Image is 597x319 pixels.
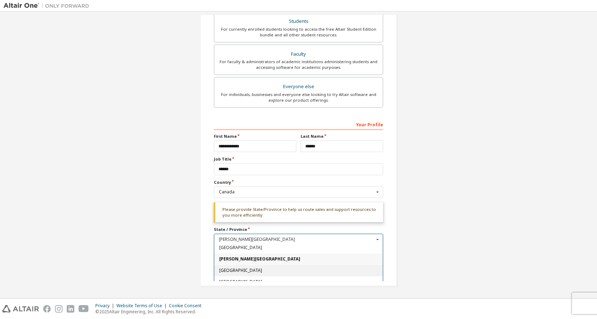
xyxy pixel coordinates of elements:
span: [GEOGRAPHIC_DATA] [219,268,378,273]
img: altair_logo.svg [2,305,39,313]
span: [GEOGRAPHIC_DATA] [219,280,378,284]
label: Last Name [301,133,383,139]
div: Website Terms of Use [116,303,169,309]
img: instagram.svg [55,305,62,313]
label: State / Province [214,227,383,232]
div: Privacy [95,303,116,309]
img: linkedin.svg [67,305,74,313]
div: Everyone else [219,82,378,92]
div: Please provide State/Province to help us route sales and support resources to you more efficiently. [214,202,383,223]
label: Job Title [214,156,383,162]
span: [GEOGRAPHIC_DATA] [219,245,378,250]
div: For currently enrolled students looking to access the free Altair Student Edition bundle and all ... [219,26,378,38]
div: Your Profile [214,118,383,130]
div: Canada [219,190,374,194]
label: First Name [214,133,296,139]
label: Country [214,179,383,185]
p: © 2025 Altair Engineering, Inc. All Rights Reserved. [95,309,206,315]
div: Students [219,16,378,26]
img: facebook.svg [43,305,51,313]
div: Cookie Consent [169,303,206,309]
img: Altair One [4,2,93,9]
img: youtube.svg [79,305,89,313]
span: [PERSON_NAME][GEOGRAPHIC_DATA] [219,257,378,261]
div: For faculty & administrators of academic institutions administering students and accessing softwa... [219,59,378,70]
div: Faculty [219,49,378,59]
div: For individuals, businesses and everyone else looking to try Altair software and explore our prod... [219,92,378,103]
